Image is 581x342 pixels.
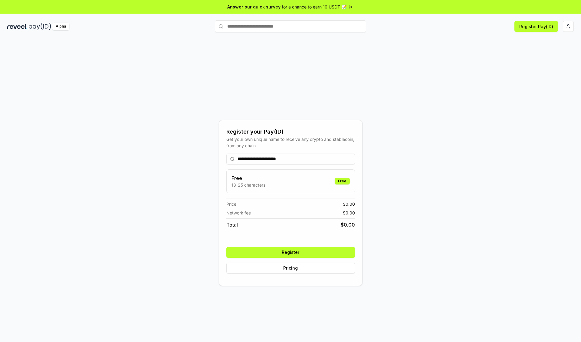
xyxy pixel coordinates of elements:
[343,210,355,216] span: $ 0.00
[226,247,355,258] button: Register
[7,23,28,30] img: reveel_dark
[231,182,265,188] p: 13-25 characters
[227,4,281,10] span: Answer our quick survey
[343,201,355,207] span: $ 0.00
[341,221,355,228] span: $ 0.00
[514,21,558,32] button: Register Pay(ID)
[226,201,236,207] span: Price
[226,136,355,149] div: Get your own unique name to receive any crypto and stablecoin, from any chain
[226,128,355,136] div: Register your Pay(ID)
[226,221,238,228] span: Total
[231,174,265,182] h3: Free
[282,4,346,10] span: for a chance to earn 10 USDT 📝
[29,23,51,30] img: pay_id
[226,210,251,216] span: Network fee
[52,23,69,30] div: Alpha
[335,178,350,184] div: Free
[226,263,355,274] button: Pricing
